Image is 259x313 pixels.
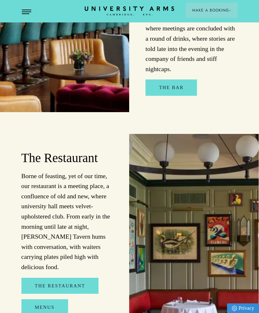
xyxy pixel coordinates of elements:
[227,303,259,313] a: Privacy
[22,10,31,15] button: Open Menu
[229,9,231,12] img: Arrow icon
[145,79,197,95] a: The Bar
[186,3,238,18] button: Make a BookingArrow icon
[85,6,174,16] a: Home
[21,171,113,272] p: Borne of feasting, yet of our time, our restaurant is a meeting place, a confluence of old and ne...
[192,7,231,13] span: Make a Booking
[21,150,113,166] h2: The Restaurant
[232,306,237,311] img: Privacy
[21,278,99,294] a: The Restaurant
